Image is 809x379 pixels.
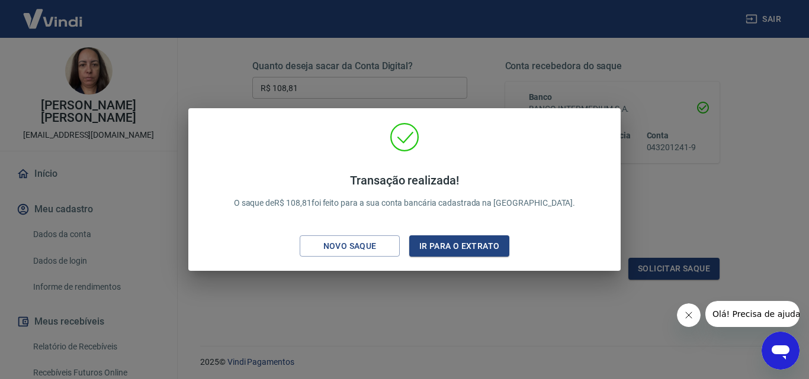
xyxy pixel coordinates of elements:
[705,301,800,327] iframe: Mensagem da empresa
[7,8,99,18] span: Olá! Precisa de ajuda?
[309,239,391,254] div: Novo saque
[300,235,400,257] button: Novo saque
[677,303,701,327] iframe: Fechar mensagem
[762,332,800,370] iframe: Botão para abrir a janela de mensagens
[409,235,509,257] button: Ir para o extrato
[234,173,576,187] h4: Transação realizada!
[234,173,576,209] p: O saque de R$ 108,81 foi feito para a sua conta bancária cadastrada na [GEOGRAPHIC_DATA].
